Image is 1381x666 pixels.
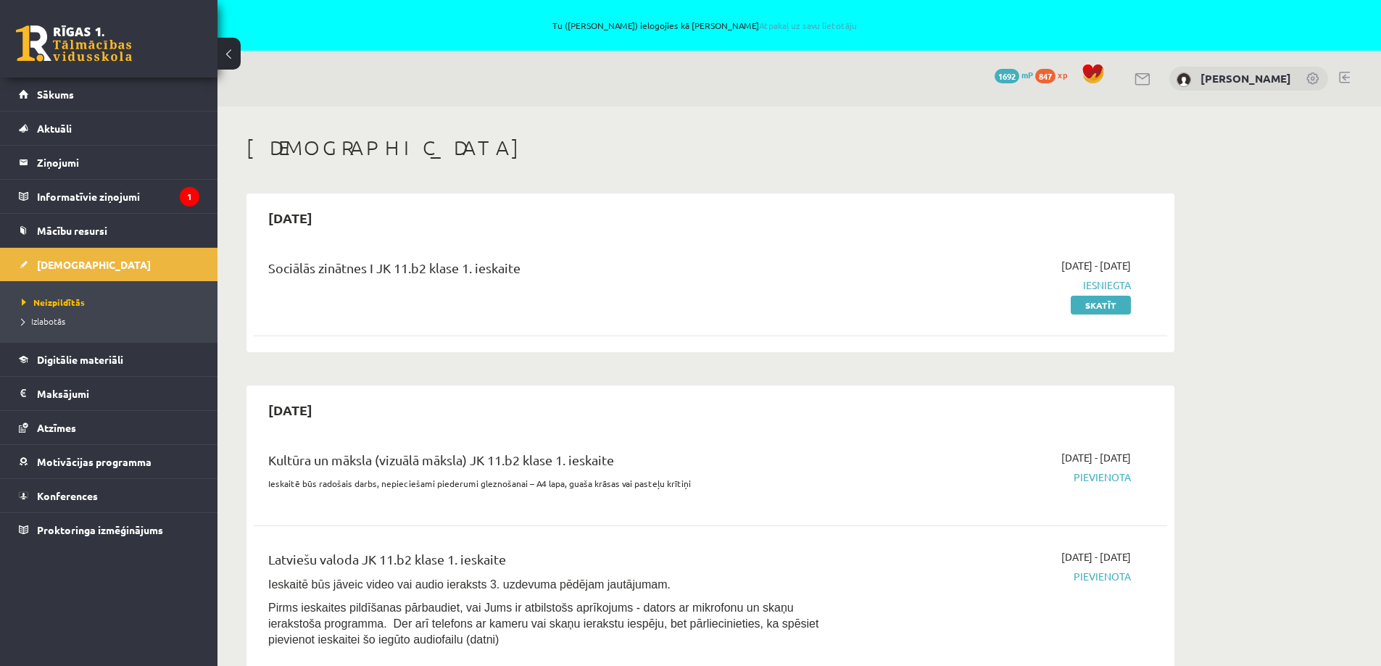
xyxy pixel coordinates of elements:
[246,136,1174,160] h1: [DEMOGRAPHIC_DATA]
[858,470,1131,485] span: Pievienota
[268,549,836,576] div: Latviešu valoda JK 11.b2 klase 1. ieskaite
[37,421,76,434] span: Atzīmes
[19,214,199,247] a: Mācību resursi
[16,25,132,62] a: Rīgas 1. Tālmācības vidusskola
[254,393,327,427] h2: [DATE]
[1035,69,1074,80] a: 847 xp
[37,489,98,502] span: Konferences
[1177,72,1191,87] img: Marta Laķe
[268,602,818,646] span: Pirms ieskaites pildīšanas pārbaudiet, vai Jums ir atbilstošs aprīkojums - dators ar mikrofonu un...
[858,569,1131,584] span: Pievienota
[268,258,836,285] div: Sociālās zinātnes I JK 11.b2 klase 1. ieskaite
[268,477,836,490] p: Ieskaitē būs radošais darbs, nepieciešami piederumi gleznošanai – A4 lapa, guaša krāsas vai paste...
[19,78,199,111] a: Sākums
[1061,450,1131,465] span: [DATE] - [DATE]
[995,69,1019,83] span: 1692
[1200,71,1291,86] a: [PERSON_NAME]
[37,224,107,237] span: Mācību resursi
[19,377,199,410] a: Maksājumi
[37,258,151,271] span: [DEMOGRAPHIC_DATA]
[1061,549,1131,565] span: [DATE] - [DATE]
[180,187,199,207] i: 1
[1071,296,1131,315] a: Skatīt
[268,450,836,477] div: Kultūra un māksla (vizuālā māksla) JK 11.b2 klase 1. ieskaite
[19,343,199,376] a: Digitālie materiāli
[1035,69,1056,83] span: 847
[37,146,199,179] legend: Ziņojumi
[37,455,152,468] span: Motivācijas programma
[37,377,199,410] legend: Maksājumi
[19,513,199,546] a: Proktoringa izmēģinājums
[37,180,199,213] legend: Informatīvie ziņojumi
[37,122,72,135] span: Aktuāli
[19,248,199,281] a: [DEMOGRAPHIC_DATA]
[19,479,199,512] a: Konferences
[759,20,857,31] a: Atpakaļ uz savu lietotāju
[37,523,163,536] span: Proktoringa izmēģinājums
[995,69,1033,80] a: 1692 mP
[37,353,123,366] span: Digitālie materiāli
[22,296,203,309] a: Neizpildītās
[22,315,65,327] span: Izlabotās
[1061,258,1131,273] span: [DATE] - [DATE]
[268,578,671,591] span: Ieskaitē būs jāveic video vai audio ieraksts 3. uzdevuma pēdējam jautājumam.
[19,411,199,444] a: Atzīmes
[19,180,199,213] a: Informatīvie ziņojumi1
[19,146,199,179] a: Ziņojumi
[22,296,85,308] span: Neizpildītās
[858,278,1131,293] span: Iesniegta
[19,445,199,478] a: Motivācijas programma
[22,315,203,328] a: Izlabotās
[254,201,327,235] h2: [DATE]
[167,21,1243,30] span: Tu ([PERSON_NAME]) ielogojies kā [PERSON_NAME]
[37,88,74,101] span: Sākums
[19,112,199,145] a: Aktuāli
[1021,69,1033,80] span: mP
[1058,69,1067,80] span: xp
